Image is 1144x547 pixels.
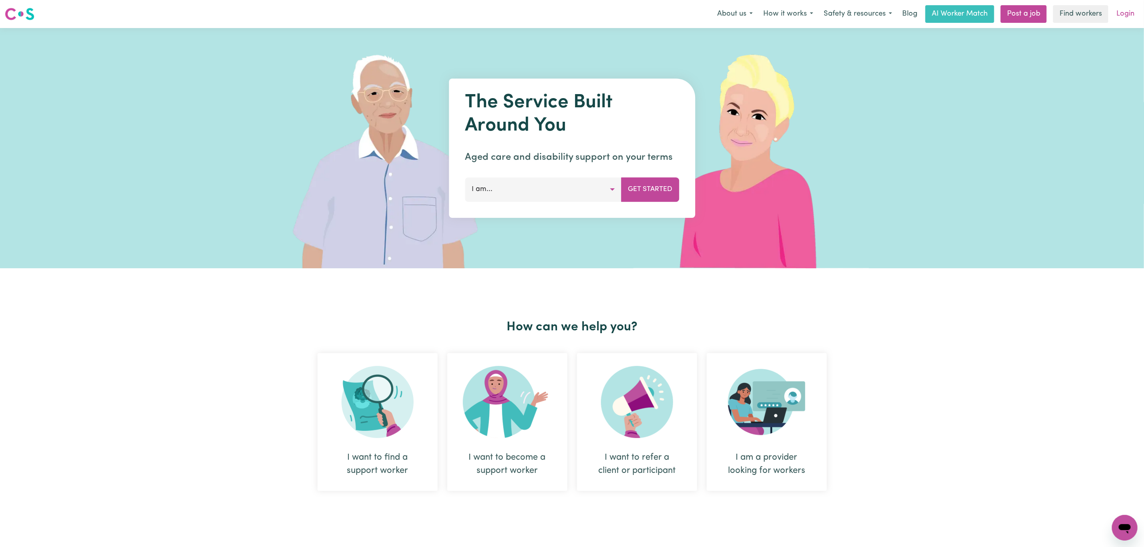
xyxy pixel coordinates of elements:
[577,353,697,491] div: I want to refer a client or participant
[601,366,673,438] img: Refer
[728,366,806,438] img: Provider
[1112,515,1138,541] iframe: Button to launch messaging window, conversation in progress
[621,177,679,201] button: Get Started
[707,353,827,491] div: I am a provider looking for workers
[726,451,808,477] div: I am a provider looking for workers
[5,5,34,23] a: Careseekers logo
[463,366,552,438] img: Become Worker
[758,6,818,22] button: How it works
[5,7,34,21] img: Careseekers logo
[1053,5,1108,23] a: Find workers
[342,366,414,438] img: Search
[465,177,621,201] button: I am...
[313,320,832,335] h2: How can we help you?
[925,5,994,23] a: AI Worker Match
[465,150,679,165] p: Aged care and disability support on your terms
[337,451,418,477] div: I want to find a support worker
[712,6,758,22] button: About us
[897,5,922,23] a: Blog
[465,91,679,137] h1: The Service Built Around You
[466,451,548,477] div: I want to become a support worker
[818,6,897,22] button: Safety & resources
[318,353,438,491] div: I want to find a support worker
[447,353,567,491] div: I want to become a support worker
[1112,5,1139,23] a: Login
[596,451,678,477] div: I want to refer a client or participant
[1001,5,1047,23] a: Post a job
